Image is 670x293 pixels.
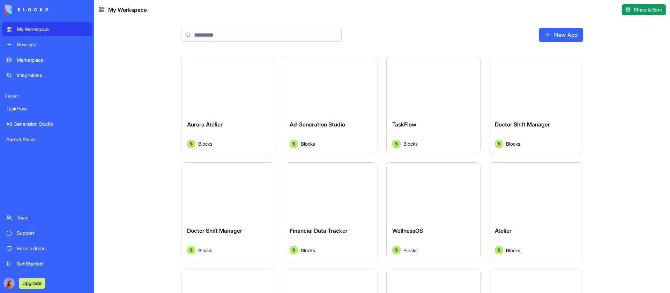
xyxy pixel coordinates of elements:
[2,117,92,131] a: Ad Generation Studio
[17,72,88,79] div: Integrations
[17,245,88,252] div: Book a demo
[17,260,88,267] div: Get Started
[2,68,92,82] a: Integrations
[2,132,92,146] a: Aurora Atelier
[284,162,378,261] a: Financial Data TrackerAvatarBlocks
[17,26,88,33] div: My Workspace
[495,121,550,128] span: Doctor Shift Manager
[489,162,583,261] a: AtelierAvatarBlocks
[2,102,92,116] a: TaskFlow
[17,230,88,237] div: Support
[506,140,520,147] span: Blocks
[19,279,45,286] a: Upgrade
[2,22,92,36] a: My Workspace
[634,6,662,13] span: Share & Earn
[5,5,48,15] img: logo
[198,247,213,254] span: Blocks
[290,140,298,148] img: Avatar
[2,241,92,255] a: Book a demo
[392,246,401,254] img: Avatar
[2,211,92,225] a: Team
[2,53,92,67] a: Marketplace
[6,105,88,112] div: TaskFlow
[403,140,418,147] span: Blocks
[495,246,503,254] img: Avatar
[17,41,88,48] div: New app
[6,136,88,143] div: Aurora Atelier
[6,121,88,128] div: Ad Generation Studio
[386,56,481,154] a: TaskFlowAvatarBlocks
[290,227,348,234] span: Financial Data Tracker
[198,140,213,147] span: Blocks
[2,38,92,52] a: New app
[108,6,147,14] span: My Workspace
[2,226,92,240] a: Support
[187,227,242,234] span: Doctor Shift Manager
[181,56,275,154] a: Aurora AtelierAvatarBlocks
[495,227,512,234] span: Atelier
[489,56,583,154] a: Doctor Shift ManagerAvatarBlocks
[2,93,92,99] span: Recent
[622,4,666,15] button: Share & Earn
[187,246,195,254] img: Avatar
[392,121,416,128] span: TaskFlow
[290,121,345,128] span: Ad Generation Studio
[284,56,378,154] a: Ad Generation StudioAvatarBlocks
[386,162,481,261] a: WellnessOSAvatarBlocks
[17,56,88,63] div: Marketplace
[392,140,401,148] img: Avatar
[301,247,315,254] span: Blocks
[187,121,223,128] span: Aurora Atelier
[2,257,92,271] a: Get Started
[539,28,583,42] a: New App
[290,246,298,254] img: Avatar
[3,278,15,289] img: Kuku_Large_sla5px.png
[301,140,315,147] span: Blocks
[403,247,418,254] span: Blocks
[181,162,275,261] a: Doctor Shift ManagerAvatarBlocks
[392,227,423,234] span: WellnessOS
[17,214,88,221] div: Team
[187,140,195,148] img: Avatar
[506,247,520,254] span: Blocks
[495,140,503,148] img: Avatar
[19,278,45,289] button: Upgrade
